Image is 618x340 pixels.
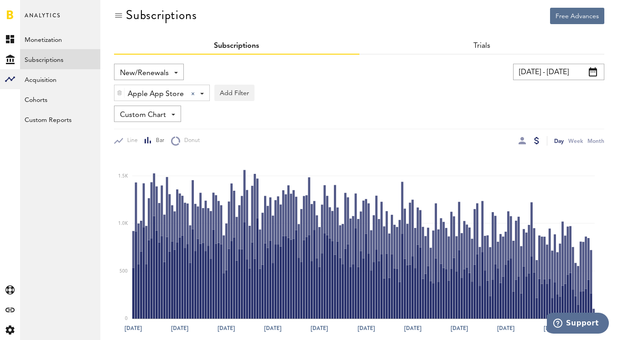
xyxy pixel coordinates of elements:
[544,324,561,332] text: [DATE]
[120,107,166,123] span: Custom Chart
[171,324,188,332] text: [DATE]
[114,85,125,101] div: Delete
[191,92,195,96] div: Clear
[117,90,122,96] img: trash_awesome_blue.svg
[126,8,197,22] div: Subscriptions
[473,42,490,50] a: Trials
[152,137,164,145] span: Bar
[218,324,235,332] text: [DATE]
[311,324,328,332] text: [DATE]
[451,324,468,332] text: [DATE]
[180,137,200,145] span: Donut
[20,29,100,49] a: Monetization
[125,324,142,332] text: [DATE]
[118,221,128,226] text: 1.0K
[120,66,169,81] span: New/Renewals
[497,324,514,332] text: [DATE]
[358,324,375,332] text: [DATE]
[125,316,128,321] text: 0
[128,86,184,102] span: Apple App Store
[20,109,100,129] a: Custom Reports
[20,49,100,69] a: Subscriptions
[20,89,100,109] a: Cohorts
[568,136,583,146] div: Week
[20,69,100,89] a: Acquisition
[214,85,254,101] button: Add Filter
[123,137,138,145] span: Line
[119,269,128,274] text: 500
[550,8,604,24] button: Free Advances
[118,174,128,178] text: 1.5K
[587,136,604,146] div: Month
[404,324,421,332] text: [DATE]
[25,10,61,29] span: Analytics
[554,136,564,146] div: Day
[264,324,281,332] text: [DATE]
[214,42,259,50] a: Subscriptions
[547,313,609,335] iframe: Opens a widget where you can find more information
